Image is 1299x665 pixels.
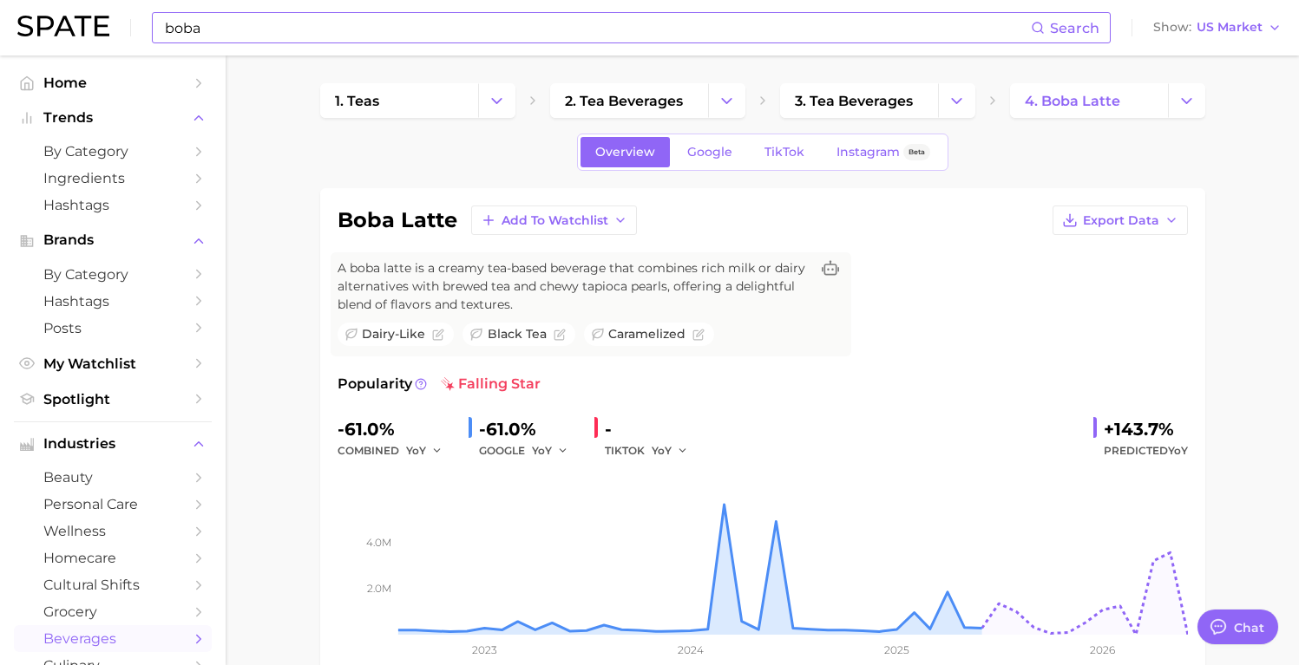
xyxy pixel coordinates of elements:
span: caramelized [608,325,686,343]
a: by Category [14,261,212,288]
a: beauty [14,464,212,491]
span: Spotlight [43,391,182,407]
tspan: 2024 [677,643,703,656]
div: TIKTOK [605,440,700,461]
a: by Category [14,138,212,165]
span: Home [43,75,182,91]
a: InstagramBeta [822,137,945,167]
span: TikTok [764,145,804,160]
span: Hashtags [43,197,182,213]
span: 2. tea beverages [565,93,683,109]
a: My Watchlist [14,350,212,377]
a: Hashtags [14,192,212,218]
div: - [605,415,700,443]
button: ShowUS Market [1149,16,1286,39]
span: Export Data [1083,213,1159,228]
a: 1. teas [320,83,478,118]
tspan: 2026 [1090,643,1115,656]
span: homecare [43,550,182,566]
span: wellness [43,523,182,539]
span: Beta [909,145,925,160]
span: dairy-like [362,325,425,343]
span: YoY [1168,444,1188,457]
span: beauty [43,469,182,486]
span: Industries [43,436,182,452]
span: YoY [652,443,672,458]
button: Change Category [478,83,515,118]
button: Flag as miscategorized or irrelevant [432,329,444,341]
span: Instagram [836,145,900,160]
img: falling star [441,377,455,391]
a: homecare [14,544,212,571]
tspan: 2025 [884,643,909,656]
a: personal care [14,491,212,518]
span: Show [1153,23,1191,32]
span: Trends [43,110,182,126]
span: Predicted [1104,440,1188,461]
a: Google [672,137,747,167]
span: 1. teas [335,93,379,109]
a: Posts [14,315,212,342]
span: Search [1050,20,1099,36]
a: 3. tea beverages [780,83,938,118]
span: Ingredients [43,170,182,186]
div: combined [338,440,455,461]
span: YoY [532,443,552,458]
tspan: 2023 [471,643,496,656]
div: GOOGLE [479,440,581,461]
span: My Watchlist [43,355,182,372]
button: Flag as miscategorized or irrelevant [554,329,566,341]
span: by Category [43,266,182,283]
button: Change Category [1168,83,1205,118]
a: beverages [14,625,212,652]
a: cultural shifts [14,571,212,598]
div: +143.7% [1104,415,1188,443]
span: Brands [43,232,182,248]
span: A boba latte is a creamy tea-based beverage that combines rich milk or dairy alternatives with br... [338,259,810,314]
button: YoY [652,440,689,461]
button: Change Category [708,83,745,118]
h1: boba latte [338,210,457,231]
span: YoY [406,443,426,458]
a: Home [14,69,212,96]
span: 4. boba latte [1025,93,1120,109]
div: -61.0% [338,415,455,443]
a: Hashtags [14,288,212,315]
button: Flag as miscategorized or irrelevant [692,329,705,341]
span: personal care [43,496,182,512]
span: cultural shifts [43,577,182,593]
span: Add to Watchlist [502,213,608,228]
button: YoY [532,440,569,461]
span: Google [687,145,732,160]
span: black tea [488,325,547,343]
a: Ingredients [14,165,212,192]
button: Change Category [938,83,975,118]
a: TikTok [750,137,819,167]
span: Overview [595,145,655,160]
span: grocery [43,603,182,620]
a: grocery [14,598,212,625]
button: Add to Watchlist [471,205,637,235]
span: beverages [43,630,182,647]
div: -61.0% [479,415,581,443]
button: Industries [14,431,212,457]
span: 3. tea beverages [795,93,913,109]
span: Posts [43,320,182,336]
img: SPATE [17,16,109,36]
button: Trends [14,105,212,131]
span: US Market [1197,23,1263,32]
button: Export Data [1053,205,1188,235]
a: Spotlight [14,386,212,413]
button: Brands [14,227,212,253]
a: wellness [14,518,212,544]
input: Search here for a brand, industry, or ingredient [163,13,1031,42]
span: Popularity [338,374,412,394]
a: Overview [581,137,670,167]
a: 4. boba latte [1010,83,1168,118]
span: falling star [441,374,541,394]
button: YoY [406,440,443,461]
a: 2. tea beverages [550,83,708,118]
span: by Category [43,143,182,160]
span: Hashtags [43,293,182,310]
